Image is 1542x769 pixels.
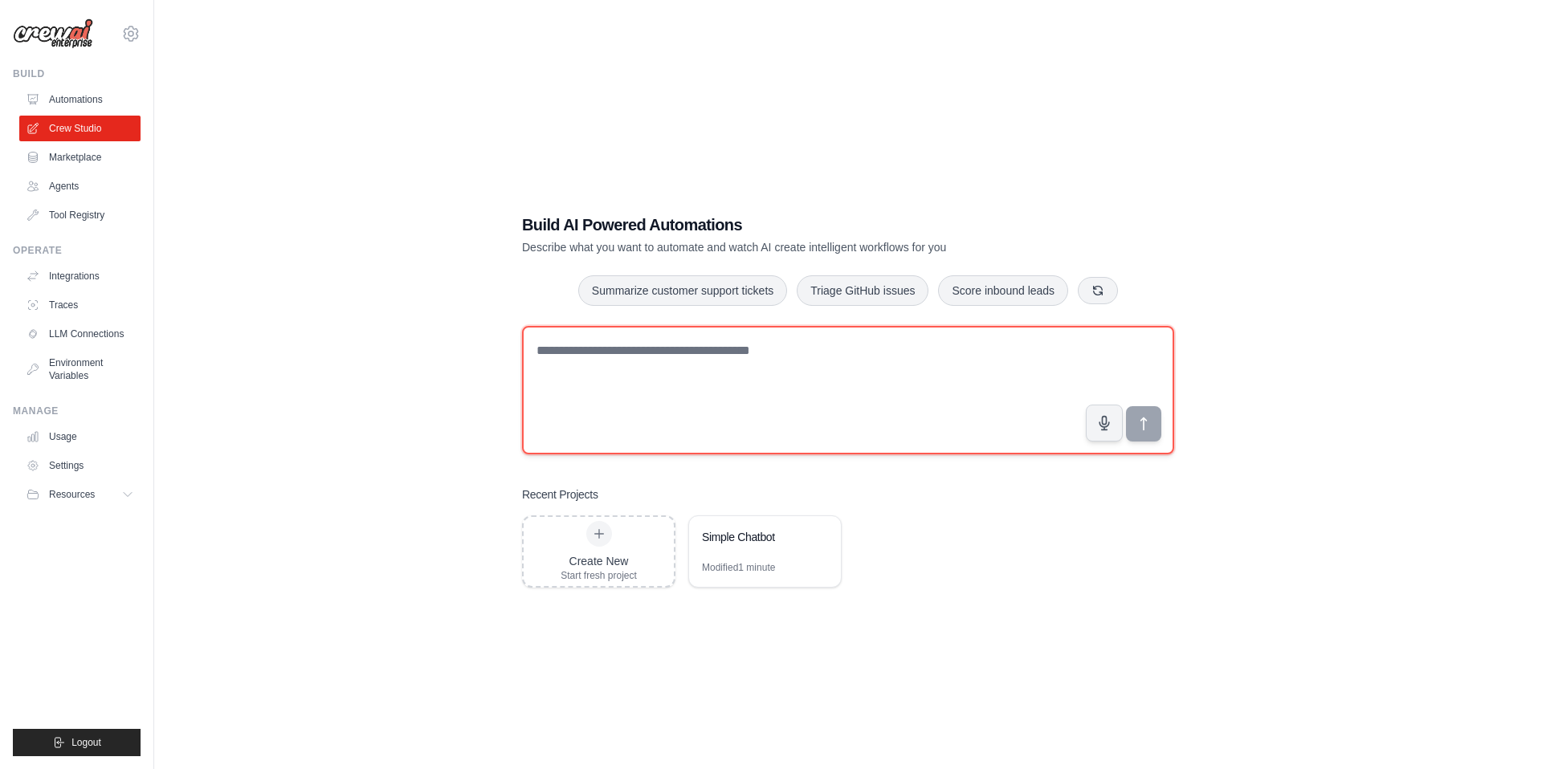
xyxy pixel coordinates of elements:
a: Integrations [19,263,141,289]
div: Operate [13,244,141,257]
div: Build [13,67,141,80]
button: Click to speak your automation idea [1086,405,1123,441]
button: Get new suggestions [1078,277,1118,304]
button: Resources [19,482,141,507]
span: Logout [71,736,101,749]
iframe: Chat Widget [1462,692,1542,769]
a: Marketplace [19,144,141,170]
h3: Recent Projects [522,486,598,502]
div: Modified 1 minute [702,561,775,574]
a: Usage [19,424,141,450]
div: Create New [561,553,637,569]
div: Start fresh project [561,569,637,582]
button: Logout [13,729,141,756]
div: Manage [13,405,141,417]
button: Triage GitHub issues [797,275,928,306]
a: Traces [19,292,141,318]
a: Crew Studio [19,116,141,141]
button: Summarize customer support tickets [578,275,787,306]
img: Logo [13,18,93,49]
button: Score inbound leads [938,275,1068,306]
p: Describe what you want to automate and watch AI create intelligent workflows for you [522,239,1062,255]
a: LLM Connections [19,321,141,347]
a: Tool Registry [19,202,141,228]
a: Automations [19,87,141,112]
h1: Build AI Powered Automations [522,214,1062,236]
span: Resources [49,488,95,501]
a: Settings [19,453,141,478]
div: Simple Chatbot [702,529,812,545]
a: Environment Variables [19,350,141,389]
a: Agents [19,173,141,199]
